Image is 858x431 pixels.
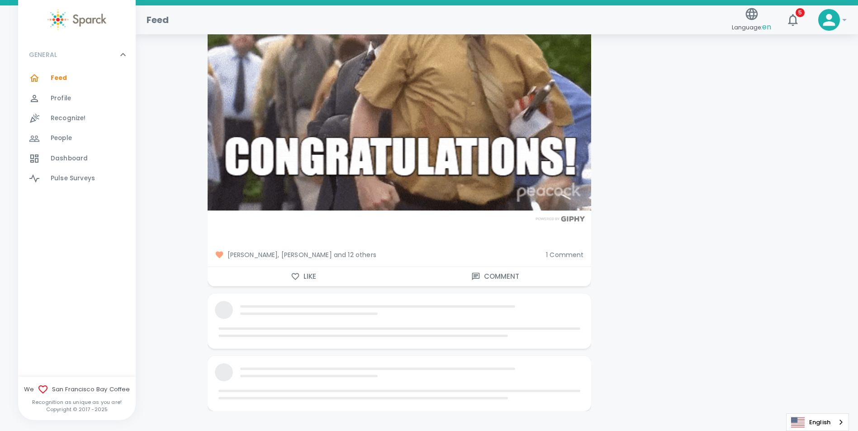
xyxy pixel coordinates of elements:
[147,13,169,27] h1: Feed
[215,250,539,259] span: [PERSON_NAME], [PERSON_NAME] and 12 others
[18,384,136,395] span: We San Francisco Bay Coffee
[18,169,136,188] a: Pulse Surveys
[18,9,136,30] a: Sparck logo
[51,114,86,123] span: Recognize!
[18,68,136,192] div: GENERAL
[51,94,71,103] span: Profile
[51,134,72,143] span: People
[18,398,136,406] p: Recognition as unique as you are!
[399,267,591,286] button: Comment
[18,128,136,148] a: People
[728,4,775,36] button: Language:en
[18,149,136,169] a: Dashboard
[29,50,57,59] p: GENERAL
[47,9,106,30] img: Sparck logo
[18,68,136,88] a: Feed
[51,74,67,83] span: Feed
[782,9,804,31] button: 5
[51,154,88,163] span: Dashboard
[18,89,136,108] a: Profile
[732,21,771,33] span: Language:
[546,250,583,259] span: 1 Comment
[796,8,805,17] span: 5
[18,108,136,128] a: Recognize!
[18,406,136,413] p: Copyright © 2017 - 2025
[786,413,849,431] div: Language
[18,41,136,68] div: GENERAL
[51,174,95,183] span: Pulse Surveys
[786,413,849,431] aside: Language selected: English
[762,22,771,32] span: en
[208,267,399,286] button: Like
[533,216,588,222] img: Powered by GIPHY
[787,414,849,431] a: English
